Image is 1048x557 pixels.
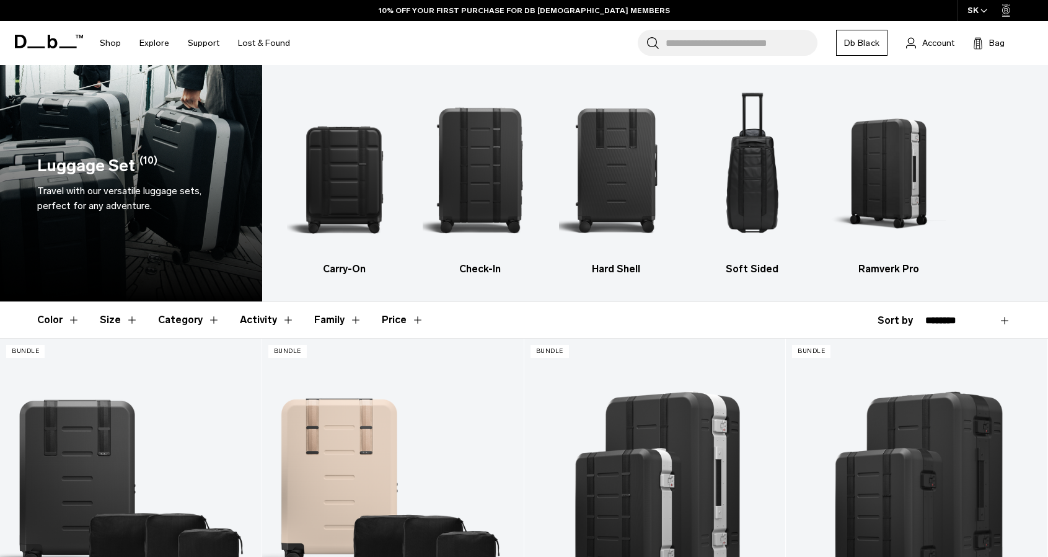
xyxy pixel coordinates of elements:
[423,262,537,277] h3: Check-In
[423,84,537,277] li: 2 / 5
[287,84,402,277] li: 1 / 5
[100,302,138,338] button: Toggle Filter
[831,84,946,277] a: Db Ramverk Pro
[139,153,157,179] span: (10)
[268,345,307,358] p: Bundle
[423,84,537,277] a: Db Check-In
[37,185,201,212] span: Travel with our versatile luggage sets, perfect for any adventure.
[287,262,402,277] h3: Carry-On
[379,5,670,16] a: 10% OFF YOUR FIRST PURCHASE FOR DB [DEMOGRAPHIC_DATA] MEMBERS
[314,302,362,338] button: Toggle Filter
[695,84,810,277] a: Db Soft Sided
[695,84,810,256] img: Db
[559,84,674,277] li: 3 / 5
[973,35,1005,50] button: Bag
[559,84,674,277] a: Db Hard Shell
[6,345,45,358] p: Bundle
[287,84,402,277] a: Db Carry-On
[695,84,810,277] li: 4 / 5
[695,262,810,277] h3: Soft Sided
[792,345,830,358] p: Bundle
[37,153,135,179] h1: Luggage Set
[90,21,299,65] nav: Main Navigation
[423,84,537,256] img: Db
[238,21,290,65] a: Lost & Found
[158,302,220,338] button: Toggle Filter
[37,302,80,338] button: Toggle Filter
[989,37,1005,50] span: Bag
[287,84,402,256] img: Db
[906,35,954,50] a: Account
[188,21,219,65] a: Support
[139,21,169,65] a: Explore
[100,21,121,65] a: Shop
[831,262,946,277] h3: Ramverk Pro
[240,302,294,338] button: Toggle Filter
[559,262,674,277] h3: Hard Shell
[559,84,674,256] img: Db
[831,84,946,277] li: 5 / 5
[382,302,424,338] button: Toggle Price
[922,37,954,50] span: Account
[836,30,887,56] a: Db Black
[831,84,946,256] img: Db
[531,345,569,358] p: Bundle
